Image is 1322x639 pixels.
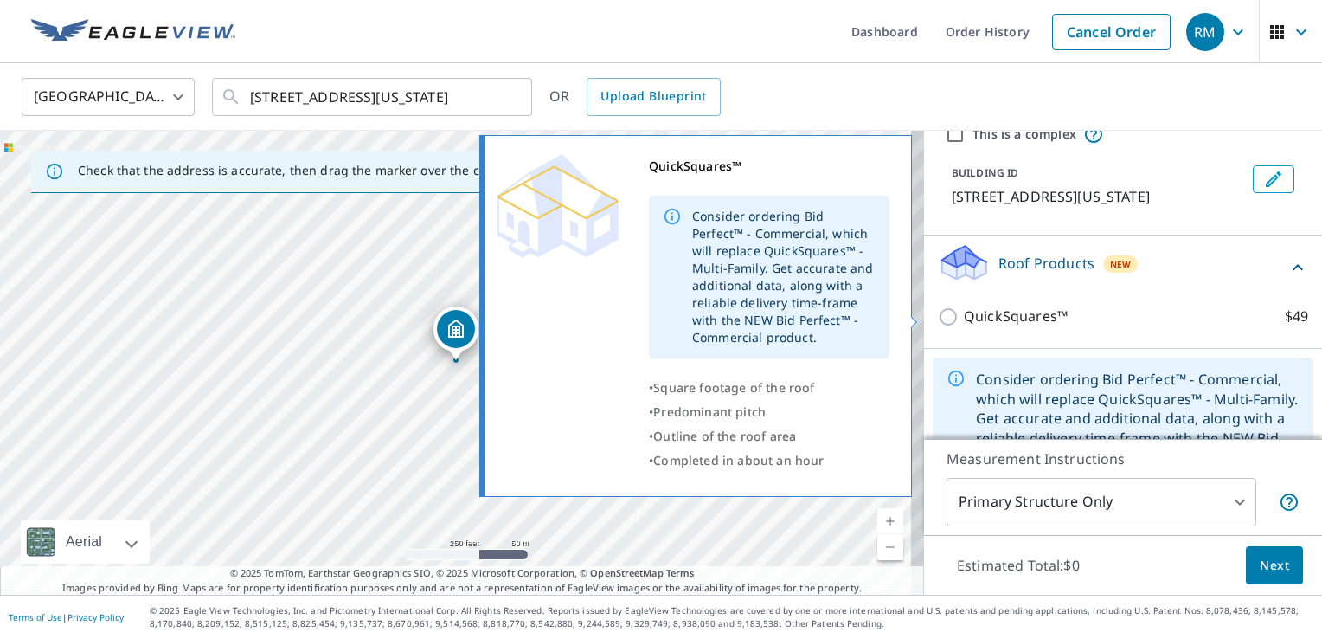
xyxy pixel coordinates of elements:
[61,520,107,564] div: Aerial
[587,78,720,116] a: Upload Blueprint
[549,78,721,116] div: OR
[649,400,889,424] div: •
[1260,555,1289,577] span: Next
[943,546,1094,584] p: Estimated Total: $0
[649,376,889,400] div: •
[1246,546,1303,585] button: Next
[150,604,1313,630] p: © 2025 Eagle View Technologies, Inc. and Pictometry International Corp. All Rights Reserved. Repo...
[1285,306,1308,327] p: $49
[600,86,706,107] span: Upload Blueprint
[976,363,1300,475] div: Consider ordering Bid Perfect™ - Commercial, which will replace QuickSquares™ - Multi-Family. Get...
[653,403,766,420] span: Predominant pitch
[1186,13,1224,51] div: RM
[1253,165,1294,193] button: Edit building 1
[497,154,619,258] img: Premium
[998,253,1094,274] p: Roof Products
[433,307,478,360] div: Dropped pin, building 1, MultiFamily property, 2531 S California Ave Chicago, IL 60608
[649,449,889,473] div: •
[250,73,497,121] input: Search by address or latitude-longitude
[590,566,663,579] a: OpenStreetMap
[78,163,576,178] p: Check that the address is accurate, then drag the marker over the correct structure.
[67,611,124,623] a: Privacy Policy
[692,201,876,353] div: Consider ordering Bid Perfect™ - Commercial, which will replace QuickSquares™ - Multi-Family. Get...
[21,520,150,564] div: Aerial
[952,165,1018,180] p: BUILDING ID
[947,449,1300,469] p: Measurement Instructions
[1279,492,1300,513] span: Your report will include only the primary structure on the property. For example, a detached gara...
[938,242,1308,292] div: Roof ProductsNew
[947,478,1256,526] div: Primary Structure Only
[877,508,903,534] a: Current Level 17, Zoom In
[1110,257,1132,271] span: New
[653,452,824,468] span: Completed in about an hour
[649,154,889,178] div: QuickSquares™
[666,566,695,579] a: Terms
[653,428,796,444] span: Outline of the roof area
[972,126,1076,143] label: This is a complex
[1052,14,1171,50] a: Cancel Order
[877,534,903,560] a: Current Level 17, Zoom Out
[653,379,814,396] span: Square footage of the roof
[230,566,695,581] span: © 2025 TomTom, Earthstar Geographics SIO, © 2025 Microsoft Corporation, ©
[9,611,62,623] a: Terms of Use
[22,73,195,121] div: [GEOGRAPHIC_DATA]
[952,186,1246,207] p: [STREET_ADDRESS][US_STATE]
[649,424,889,449] div: •
[31,19,235,45] img: EV Logo
[9,612,124,623] p: |
[964,306,1068,327] p: QuickSquares™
